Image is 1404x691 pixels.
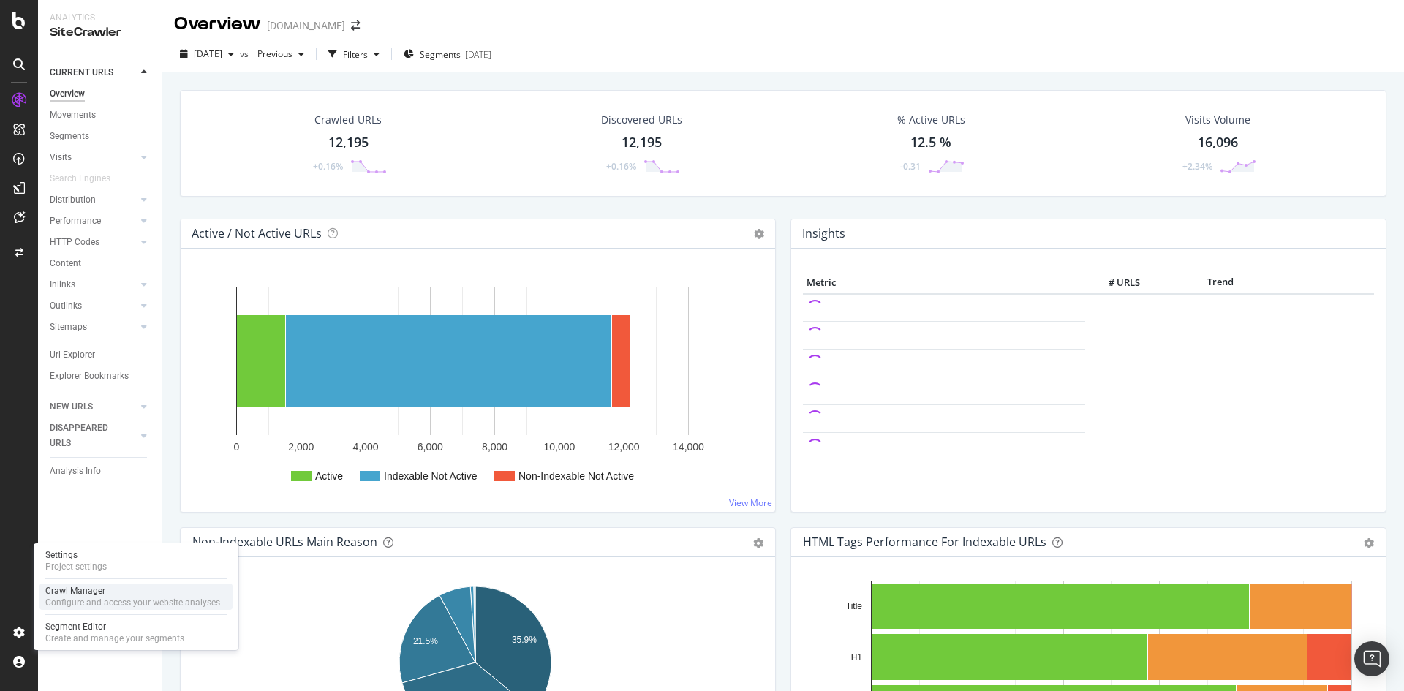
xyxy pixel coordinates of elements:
[45,585,220,597] div: Crawl Manager
[50,369,151,384] a: Explorer Bookmarks
[803,535,1046,549] div: HTML Tags Performance for Indexable URLs
[1354,641,1389,676] div: Open Intercom Messenger
[45,633,184,644] div: Create and manage your segments
[50,171,110,186] div: Search Engines
[50,420,137,451] a: DISAPPEARED URLS
[1144,272,1297,294] th: Trend
[482,441,507,453] text: 8,000
[50,298,137,314] a: Outlinks
[50,298,82,314] div: Outlinks
[50,65,113,80] div: CURRENT URLS
[601,113,682,127] div: Discovered URLs
[50,150,137,165] a: Visits
[544,441,575,453] text: 10,000
[50,65,137,80] a: CURRENT URLS
[1364,538,1374,548] div: gear
[234,441,240,453] text: 0
[50,347,95,363] div: Url Explorer
[45,549,107,561] div: Settings
[240,48,252,60] span: vs
[50,192,96,208] div: Distribution
[465,48,491,61] div: [DATE]
[353,441,379,453] text: 4,000
[900,160,921,173] div: -0.31
[267,18,345,33] div: [DOMAIN_NAME]
[50,235,99,250] div: HTTP Codes
[50,86,85,102] div: Overview
[622,133,662,152] div: 12,195
[729,496,772,509] a: View More
[314,113,382,127] div: Crawled URLs
[384,470,478,482] text: Indexable Not Active
[50,256,81,271] div: Content
[50,235,137,250] a: HTTP Codes
[174,42,240,66] button: [DATE]
[252,42,310,66] button: Previous
[50,464,151,479] a: Analysis Info
[50,256,151,271] a: Content
[50,420,124,451] div: DISAPPEARED URLS
[313,160,343,173] div: +0.16%
[50,86,151,102] a: Overview
[39,619,233,646] a: Segment EditorCreate and manage your segments
[50,277,75,292] div: Inlinks
[50,107,151,123] a: Movements
[1085,272,1144,294] th: # URLS
[512,635,537,645] text: 35.9%
[50,24,150,41] div: SiteCrawler
[50,12,150,24] div: Analytics
[315,470,343,482] text: Active
[50,192,137,208] a: Distribution
[351,20,360,31] div: arrow-right-arrow-left
[50,129,151,144] a: Segments
[45,561,107,573] div: Project settings
[50,214,137,229] a: Performance
[50,171,125,186] a: Search Engines
[343,48,368,61] div: Filters
[753,538,763,548] div: gear
[192,272,758,500] svg: A chart.
[50,320,87,335] div: Sitemaps
[45,597,220,608] div: Configure and access your website analyses
[194,48,222,60] span: 2025 Aug. 28th
[1198,133,1238,152] div: 16,096
[1182,160,1212,173] div: +2.34%
[50,214,101,229] div: Performance
[851,652,863,662] text: H1
[39,548,233,574] a: SettingsProject settings
[910,133,951,152] div: 12.5 %
[45,621,184,633] div: Segment Editor
[192,224,322,243] h4: Active / Not Active URLs
[518,470,634,482] text: Non-Indexable Not Active
[754,229,764,239] i: Options
[1185,113,1250,127] div: Visits Volume
[50,399,137,415] a: NEW URLS
[413,636,438,646] text: 21.5%
[50,107,96,123] div: Movements
[606,160,636,173] div: +0.16%
[192,535,377,549] div: Non-Indexable URLs Main Reason
[50,399,93,415] div: NEW URLS
[322,42,385,66] button: Filters
[420,48,461,61] span: Segments
[846,601,863,611] text: Title
[50,464,101,479] div: Analysis Info
[50,150,72,165] div: Visits
[328,133,369,152] div: 12,195
[288,441,314,453] text: 2,000
[673,441,704,453] text: 14,000
[608,441,640,453] text: 12,000
[50,369,129,384] div: Explorer Bookmarks
[803,272,1085,294] th: Metric
[50,347,151,363] a: Url Explorer
[802,224,845,243] h4: Insights
[50,277,137,292] a: Inlinks
[897,113,965,127] div: % Active URLs
[252,48,292,60] span: Previous
[50,320,137,335] a: Sitemaps
[39,584,233,610] a: Crawl ManagerConfigure and access your website analyses
[418,441,443,453] text: 6,000
[174,12,261,37] div: Overview
[50,129,89,144] div: Segments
